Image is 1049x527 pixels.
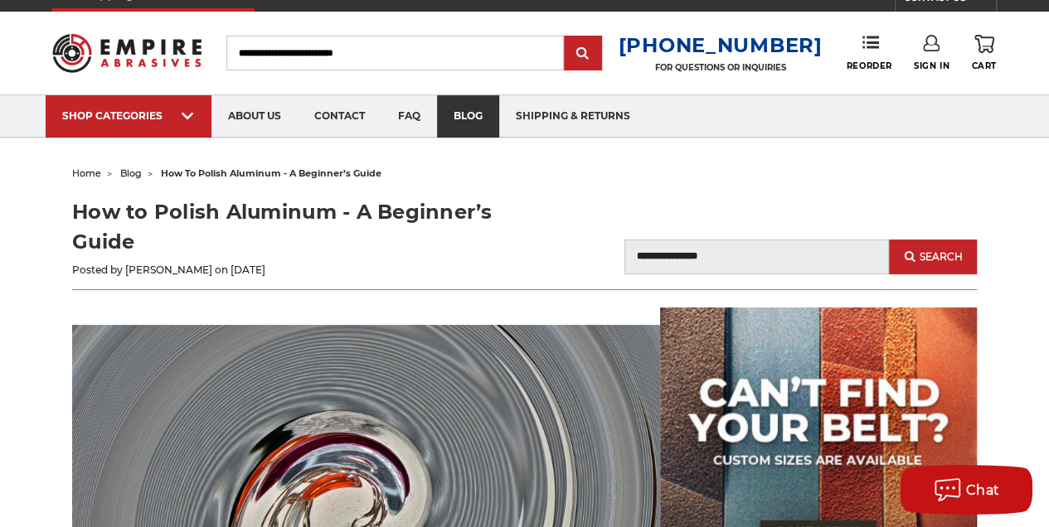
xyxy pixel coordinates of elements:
a: [PHONE_NUMBER] [618,33,822,57]
div: SHOP CATEGORIES [62,109,195,122]
span: Search [920,251,963,263]
p: FOR QUESTIONS OR INQUIRIES [618,62,822,73]
a: Cart [972,35,997,71]
button: Search [889,239,977,274]
h1: How to Polish Aluminum - A Beginner’s Guide [72,197,524,257]
span: Cart [972,60,997,71]
a: shipping & returns [499,95,647,138]
a: home [72,167,101,179]
a: blog [437,95,499,138]
span: Sign In [914,60,949,71]
img: Empire Abrasives [52,24,201,82]
span: Chat [966,482,1000,498]
p: Posted by [PERSON_NAME] on [DATE] [72,263,524,278]
a: contact [298,95,381,138]
a: blog [120,167,142,179]
button: Chat [900,465,1032,515]
input: Submit [566,37,600,70]
a: about us [211,95,298,138]
a: faq [381,95,437,138]
a: Reorder [847,35,892,70]
span: how to polish aluminum - a beginner’s guide [161,167,381,179]
span: Reorder [847,60,892,71]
